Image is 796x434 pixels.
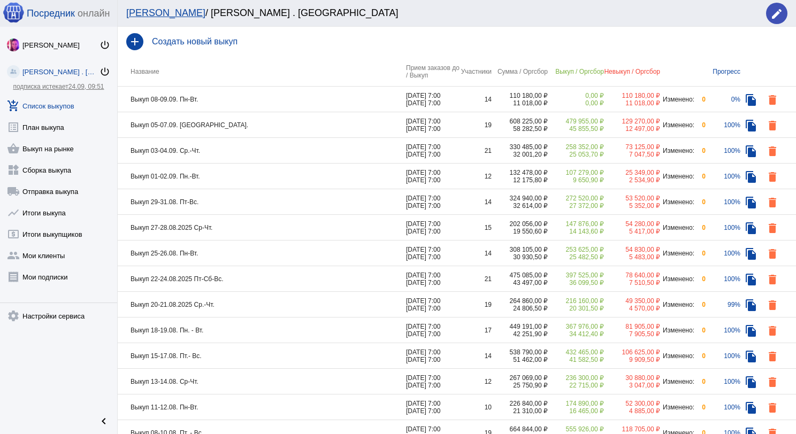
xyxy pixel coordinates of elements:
[78,8,110,19] span: онлайн
[745,145,757,158] mat-icon: file_copy
[604,118,660,125] div: 129 270,00 ₽
[126,33,143,50] mat-icon: add
[406,369,460,394] td: [DATE] 7:00 [DATE] 7:00
[7,164,20,176] mat-icon: widgets
[118,343,406,369] td: Выкуп 15-17.08. Пт.- Вс.
[604,272,660,279] div: 78 640,00 ₽
[604,143,660,151] div: 73 125,00 ₽
[492,356,548,363] div: 51 462,00 ₽
[548,57,604,87] th: Выкуп / Оргсбор
[118,317,406,343] td: Выкуп 18-19.08. Пн. - Вт.
[660,147,695,154] div: Изменено:
[492,202,548,210] div: 32 614,00 ₽
[706,215,740,241] td: 100%
[7,309,20,322] mat-icon: settings
[766,273,779,286] mat-icon: delete
[99,66,110,77] mat-icon: power_settings_new
[695,198,706,206] div: 0
[548,323,604,330] div: 367 976,00 ₽
[766,222,779,235] mat-icon: delete
[548,99,604,107] div: 0,00 ₽
[604,330,660,338] div: 7 905,50 ₽
[604,407,660,415] div: 4 885,00 ₽
[548,202,604,210] div: 27 372,00 ₽
[548,92,604,99] div: 0,00 ₽
[706,112,740,138] td: 100%
[406,189,460,215] td: [DATE] 7:00 [DATE] 7:00
[548,253,604,261] div: 25 482,50 ₽
[492,118,548,125] div: 608 225,00 ₽
[548,305,604,312] div: 20 301,50 ₽
[548,169,604,176] div: 107 279,00 ₽
[695,352,706,360] div: 0
[660,121,695,129] div: Изменено:
[152,37,787,46] h4: Создать новый выкуп
[7,228,20,241] mat-icon: local_atm
[406,292,460,317] td: [DATE] 7:00 [DATE] 7:00
[492,272,548,279] div: 475 085,00 ₽
[706,87,740,112] td: 0%
[604,425,660,433] div: 118 705,00 ₽
[118,215,406,241] td: Выкуп 27-28.08.2025 Ср-Чт.
[492,151,548,158] div: 32 001,20 ₽
[604,400,660,407] div: 52 300,00 ₽
[604,348,660,356] div: 106 625,00 ₽
[706,317,740,343] td: 100%
[604,305,660,312] div: 4 570,00 ₽
[460,241,492,266] td: 14
[460,266,492,292] td: 21
[7,185,20,198] mat-icon: local_shipping
[604,169,660,176] div: 25 349,00 ₽
[406,266,460,292] td: [DATE] 7:00 [DATE] 7:00
[406,138,460,164] td: [DATE] 7:00 [DATE] 7:00
[492,143,548,151] div: 330 485,00 ₽
[695,275,706,283] div: 0
[548,279,604,286] div: 36 099,50 ₽
[660,301,695,308] div: Изменено:
[548,176,604,184] div: 9 650,90 ₽
[548,400,604,407] div: 174 890,00 ₽
[118,87,406,112] td: Выкуп 08-09.09. Пн-Вт.
[604,356,660,363] div: 9 909,50 ₽
[548,125,604,133] div: 45 855,50 ₽
[706,292,740,317] td: 99%
[548,330,604,338] div: 34 412,40 ₽
[460,164,492,189] td: 12
[118,369,406,394] td: Выкуп 13-14.08. Ср-Чт.
[745,299,757,312] mat-icon: file_copy
[492,176,548,184] div: 12 175,80 ₽
[548,228,604,235] div: 14 143,60 ₽
[7,99,20,112] mat-icon: add_shopping_cart
[118,57,406,87] th: Название
[492,297,548,305] div: 264 860,00 ₽
[604,99,660,107] div: 11 018,00 ₽
[7,38,20,51] img: 73xLq58P2BOqs-qIllg3xXCtabieAB0OMVER0XTxHpc0AjG-Rb2SSuXsq4It7hEfqgBcQNho.jpg
[406,87,460,112] td: [DATE] 7:00 [DATE] 7:00
[766,324,779,337] mat-icon: delete
[548,118,604,125] div: 479 955,00 ₽
[406,112,460,138] td: [DATE] 7:00 [DATE] 7:00
[492,125,548,133] div: 58 282,50 ₽
[27,8,75,19] span: Посредник
[604,374,660,382] div: 30 880,00 ₽
[460,292,492,317] td: 19
[745,247,757,260] mat-icon: file_copy
[548,195,604,202] div: 272 520,00 ₽
[460,112,492,138] td: 19
[604,228,660,235] div: 5 417,00 ₽
[460,189,492,215] td: 14
[660,173,695,180] div: Изменено:
[548,143,604,151] div: 258 352,00 ₽
[406,241,460,266] td: [DATE] 7:00 [DATE] 7:00
[492,323,548,330] div: 449 191,00 ₽
[492,169,548,176] div: 132 478,00 ₽
[695,378,706,385] div: 0
[460,215,492,241] td: 15
[766,299,779,312] mat-icon: delete
[604,195,660,202] div: 53 520,00 ₽
[745,324,757,337] mat-icon: file_copy
[460,138,492,164] td: 21
[13,83,104,90] a: подписка истекает24.09, 09:51
[706,394,740,420] td: 100%
[604,253,660,261] div: 5 483,00 ₽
